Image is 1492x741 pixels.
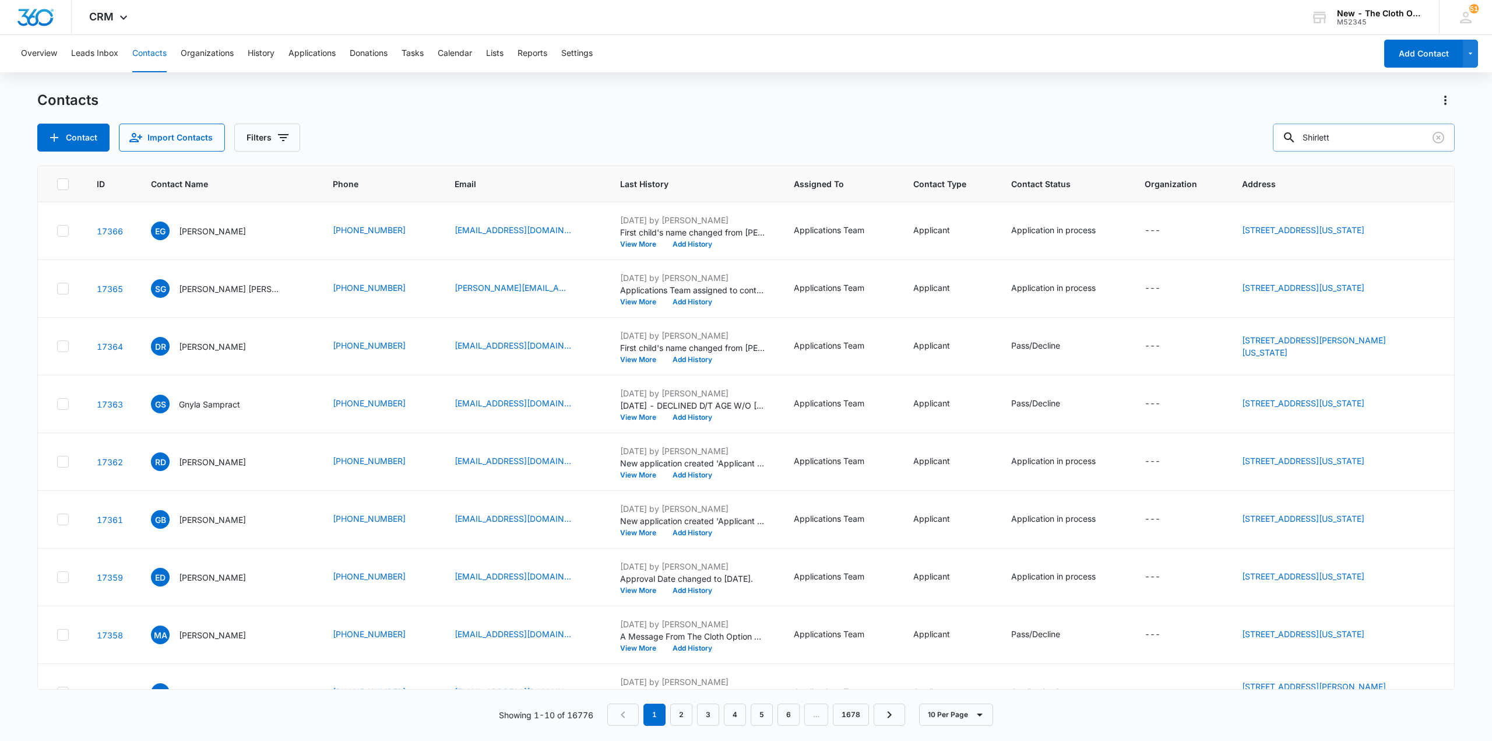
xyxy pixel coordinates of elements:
[455,512,592,526] div: Email - ginabaidoo12@gmail.com - Select to Edit Field
[151,395,261,413] div: Contact Name - Gnyla Sampract - Select to Edit Field
[151,395,170,413] span: GS
[794,178,868,190] span: Assigned To
[234,124,300,152] button: Filters
[333,339,406,352] a: [PHONE_NUMBER]
[179,687,283,699] p: [PERSON_NAME] Springen
[151,279,170,298] span: SG
[913,339,971,353] div: Contact Type - Applicant - Select to Edit Field
[151,568,267,587] div: Contact Name - Erica Dettrey - Select to Edit Field
[97,688,123,698] a: Navigate to contact details page for Tammy Springen
[913,512,950,525] div: Applicant
[333,282,427,296] div: Phone - (352) 713-9507 - Select to Edit Field
[333,628,406,640] a: [PHONE_NUMBER]
[913,397,950,409] div: Applicant
[1242,629,1364,639] a: [STREET_ADDRESS][US_STATE]
[455,570,571,582] a: [EMAIL_ADDRESS][DOMAIN_NAME]
[777,704,800,726] a: Page 6
[181,35,234,72] button: Organizations
[919,704,993,726] button: 10 Per Page
[1242,571,1364,581] a: [STREET_ADDRESS][US_STATE]
[21,35,57,72] button: Overview
[794,455,864,467] div: Applications Team
[1011,455,1096,467] div: Application in process
[1337,9,1422,18] div: account name
[794,570,864,582] div: Applications Team
[913,570,971,584] div: Contact Type - Applicant - Select to Edit Field
[333,339,427,353] div: Phone - (646) 901-8604 - Select to Edit Field
[794,282,864,294] div: Applications Team
[1242,570,1385,584] div: Address - 822 North 20th Avenue, Hollywood, Florida, 33020 - Select to Edit Field
[664,356,720,363] button: Add History
[664,587,720,594] button: Add History
[333,178,410,190] span: Phone
[455,282,571,294] a: [PERSON_NAME][EMAIL_ADDRESS][PERSON_NAME][DOMAIN_NAME]
[97,284,123,294] a: Navigate to contact details page for Samuel Garcia Matos
[794,512,885,526] div: Assigned To - Applications Team - Select to Edit Field
[288,35,336,72] button: Applications
[151,452,267,471] div: Contact Name - Roxanne Durden - Select to Edit Field
[1011,570,1117,584] div: Contact Status - Application in process - Select to Edit Field
[1145,628,1181,642] div: Organization - - Select to Edit Field
[1145,455,1160,469] div: ---
[1145,397,1160,411] div: ---
[913,397,971,411] div: Contact Type - Applicant - Select to Edit Field
[151,568,170,587] span: ED
[620,178,749,190] span: Last History
[913,570,950,582] div: Applicant
[620,214,766,226] p: [DATE] by [PERSON_NAME]
[1242,225,1364,235] a: [STREET_ADDRESS][US_STATE]
[1242,398,1364,408] a: [STREET_ADDRESS][US_STATE]
[97,399,123,409] a: Navigate to contact details page for Gnyla Sampract
[97,457,123,467] a: Navigate to contact details page for Roxanne Durden
[874,704,905,726] a: Next Page
[664,529,720,536] button: Add History
[1011,339,1060,352] div: Pass/Decline
[1011,282,1117,296] div: Contact Status - Application in process - Select to Edit Field
[455,339,571,352] a: [EMAIL_ADDRESS][DOMAIN_NAME]
[664,472,720,479] button: Add History
[620,399,766,412] p: [DATE] - DECLINED D/T AGE W/O [GEOGRAPHIC_DATA] (3y 1m) No docs rcvd.
[518,35,547,72] button: Reports
[913,224,950,236] div: Applicant
[1145,570,1160,584] div: ---
[333,282,406,294] a: [PHONE_NUMBER]
[794,339,864,352] div: Applications Team
[402,35,424,72] button: Tasks
[97,630,123,640] a: Navigate to contact details page for Mayra Alvis
[561,35,593,72] button: Settings
[1145,455,1181,469] div: Organization - - Select to Edit Field
[794,628,885,642] div: Assigned To - Applications Team - Select to Edit Field
[455,455,571,467] a: [EMAIL_ADDRESS][DOMAIN_NAME]
[97,342,123,352] a: Navigate to contact details page for Denajah Richards
[913,686,950,698] div: Applicant
[1011,282,1096,294] div: Application in process
[1145,397,1181,411] div: Organization - - Select to Edit Field
[151,178,288,190] span: Contact Name
[333,686,427,700] div: Phone - (276) 220-7550 - Select to Edit Field
[1337,18,1422,26] div: account id
[913,686,971,700] div: Contact Type - Applicant - Select to Edit Field
[37,92,98,109] h1: Contacts
[794,224,885,238] div: Assigned To - Applications Team - Select to Edit Field
[1384,40,1463,68] button: Add Contact
[333,686,406,698] a: [PHONE_NUMBER]
[333,570,406,582] a: [PHONE_NUMBER]
[1273,124,1455,152] input: Search Contacts
[1145,339,1160,353] div: ---
[248,35,275,72] button: History
[697,704,719,726] a: Page 3
[1145,686,1181,700] div: Organization - - Select to Edit Field
[620,645,664,652] button: View More
[1011,224,1096,236] div: Application in process
[620,515,766,527] p: New application created 'Applicant - [PERSON_NAME]'.
[1242,680,1435,705] div: Address - 233 Cochran Road, Pennington Gap, Virginia, 24277 - Select to Edit Field
[179,629,246,641] p: [PERSON_NAME]
[97,573,123,582] a: Navigate to contact details page for Erica Dettrey
[1242,334,1435,359] div: Address - 555 Lambert St, Fayetteville, North Carolina, 28305 - Select to Edit Field
[833,704,869,726] a: Page 1678
[455,397,592,411] div: Email - gnylasampract21@yahoo.com - Select to Edit Field
[455,397,571,409] a: [EMAIL_ADDRESS][DOMAIN_NAME]
[179,398,240,410] p: Gnyla Sampract
[499,709,593,721] p: Showing 1-10 of 16776
[97,515,123,525] a: Navigate to contact details page for Gina Baidoo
